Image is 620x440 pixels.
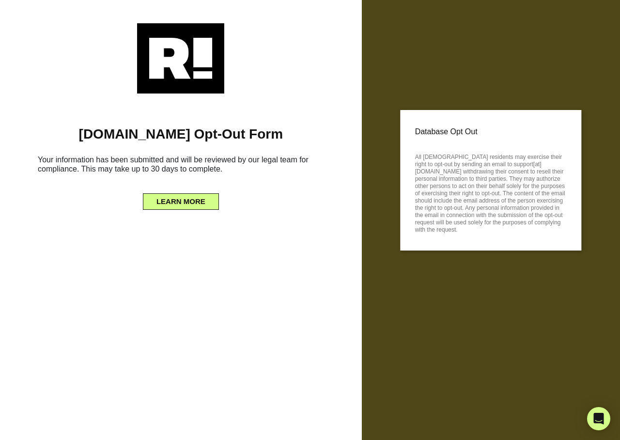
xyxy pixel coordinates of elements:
h1: [DOMAIN_NAME] Opt-Out Form [15,126,347,142]
img: Retention.com [137,23,224,94]
button: LEARN MORE [143,193,219,210]
p: All [DEMOGRAPHIC_DATA] residents may exercise their right to opt-out by sending an email to suppo... [415,151,567,234]
a: LEARN MORE [143,195,219,203]
div: Open Intercom Messenger [587,407,610,430]
p: Database Opt Out [415,125,567,139]
h6: Your information has been submitted and will be reviewed by our legal team for compliance. This m... [15,151,347,181]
